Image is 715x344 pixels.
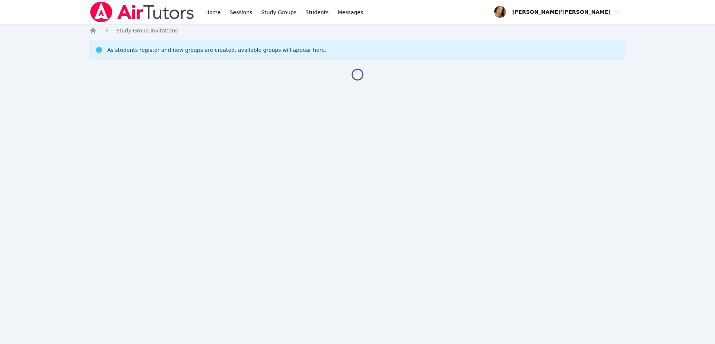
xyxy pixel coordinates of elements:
div: As students register and new groups are created, available groups will appear here. [107,46,326,54]
a: Study Group Invitations [116,27,178,34]
span: Study Group Invitations [116,28,178,34]
img: Air Tutors [89,1,195,22]
nav: Breadcrumb [89,27,626,34]
span: Messages [338,9,363,16]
